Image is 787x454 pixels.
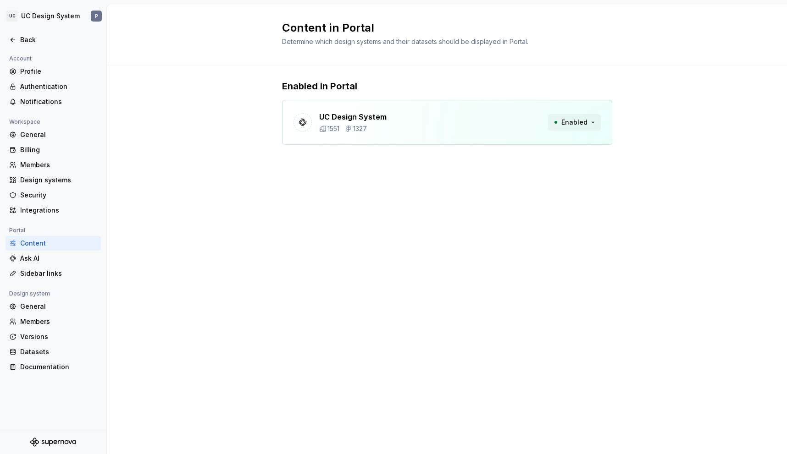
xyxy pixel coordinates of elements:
div: Design system [6,288,54,299]
div: UC Design System [21,11,80,21]
div: Content [20,239,97,248]
div: Portal [6,225,29,236]
div: Sidebar links [20,269,97,278]
p: 1551 [327,124,339,133]
a: Documentation [6,360,101,374]
div: Documentation [20,362,97,372]
div: P [95,12,98,20]
button: Enabled [548,114,601,131]
a: Billing [6,142,101,157]
div: Members [20,160,97,170]
a: Members [6,314,101,329]
div: Billing [20,145,97,154]
a: Sidebar links [6,266,101,281]
a: Integrations [6,203,101,218]
div: Workspace [6,116,44,127]
div: Account [6,53,35,64]
a: Design systems [6,173,101,187]
a: Back [6,33,101,47]
span: Determine which design systems and their datasets should be displayed in Portal. [282,38,528,45]
div: Design systems [20,175,97,185]
div: General [20,302,97,311]
button: UCUC Design SystemP [2,6,105,26]
p: UC Design System [319,111,387,122]
a: General [6,127,101,142]
div: UC [6,11,17,22]
div: Versions [20,332,97,341]
div: Profile [20,67,97,76]
a: Versions [6,329,101,344]
a: Notifications [6,94,101,109]
div: Notifications [20,97,97,106]
p: 1327 [353,124,367,133]
a: Content [6,236,101,251]
div: Ask AI [20,254,97,263]
div: Authentication [20,82,97,91]
div: Members [20,317,97,326]
div: Back [20,35,97,44]
a: Profile [6,64,101,79]
a: General [6,299,101,314]
a: Datasets [6,345,101,359]
span: Enabled [561,118,587,127]
div: Datasets [20,347,97,356]
svg: Supernova Logo [30,438,76,447]
a: Authentication [6,79,101,94]
p: Enabled in Portal [282,80,612,93]
a: Ask AI [6,251,101,266]
a: Members [6,158,101,172]
div: Integrations [20,206,97,215]
div: General [20,130,97,139]
h2: Content in Portal [282,21,601,35]
div: Security [20,191,97,200]
a: Security [6,188,101,202]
